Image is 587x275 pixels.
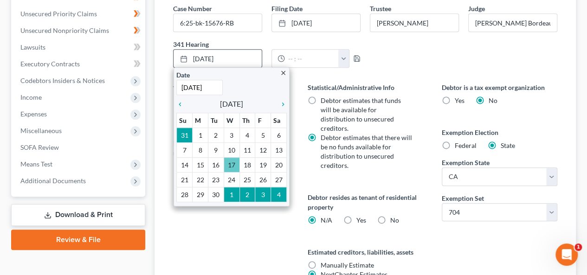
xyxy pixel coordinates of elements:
[168,39,365,49] label: 341 Hearing
[320,216,332,224] span: N/A
[13,22,145,39] a: Unsecured Nonpriority Claims
[13,139,145,156] a: SOFA Review
[177,142,193,157] td: 7
[255,187,271,202] td: 3
[255,113,271,128] th: F
[255,172,271,187] td: 26
[271,4,303,13] label: Filing Date
[390,216,399,224] span: No
[224,172,239,187] td: 24
[193,142,208,157] td: 8
[193,172,208,187] td: 22
[275,98,287,109] a: chevron_right
[307,83,423,92] label: Statistical/Administrative Info
[370,14,458,32] input: --
[176,70,190,80] label: Date
[239,172,255,187] td: 25
[208,157,224,172] td: 16
[220,98,243,109] span: [DATE]
[307,247,423,257] label: Estimated creditors, liabilities, assets
[20,93,42,101] span: Income
[20,127,62,134] span: Miscellaneous
[193,187,208,202] td: 29
[20,26,109,34] span: Unsecured Nonpriority Claims
[176,98,188,109] a: chevron_left
[177,172,193,187] td: 21
[208,142,224,157] td: 9
[285,50,339,67] input: -- : --
[176,101,188,108] i: chevron_left
[489,96,497,104] span: No
[208,128,224,142] td: 2
[11,230,145,250] a: Review & File
[20,143,59,151] span: SOFA Review
[20,10,97,18] span: Unsecured Priority Claims
[271,142,287,157] td: 13
[370,4,391,13] label: Trustee
[320,134,412,169] span: Debtor estimates that there will be no funds available for distribution to unsecured creditors.
[173,83,289,94] label: Version of legal data applied to case
[455,96,464,104] span: Yes
[20,60,80,68] span: Executory Contracts
[239,187,255,202] td: 2
[177,187,193,202] td: 28
[356,216,366,224] span: Yes
[271,157,287,172] td: 20
[271,128,287,142] td: 6
[20,43,45,51] span: Lawsuits
[275,101,287,108] i: chevron_right
[20,177,86,185] span: Additional Documents
[455,141,477,149] span: Federal
[224,142,239,157] td: 10
[271,187,287,202] td: 4
[239,128,255,142] td: 4
[224,113,239,128] th: W
[280,70,287,77] i: close
[574,243,582,251] span: 1
[320,96,400,132] span: Debtor estimates that funds will be available for distribution to unsecured creditors.
[469,14,557,32] input: --
[193,157,208,172] td: 15
[468,4,485,13] label: Judge
[20,110,47,118] span: Expenses
[307,192,423,212] label: Debtor resides as tenant of residential property
[177,113,193,128] th: Su
[208,187,224,202] td: 30
[255,157,271,172] td: 19
[193,113,208,128] th: M
[174,14,262,32] input: Enter case number...
[239,142,255,157] td: 11
[442,128,557,137] label: Exemption Election
[13,39,145,56] a: Lawsuits
[501,141,515,149] span: State
[173,138,289,158] label: Does debtor have any property that needs immediate attention?
[239,157,255,172] td: 18
[224,128,239,142] td: 3
[271,172,287,187] td: 27
[271,113,287,128] th: Sa
[173,4,212,13] label: Case Number
[20,160,52,168] span: Means Test
[176,80,223,95] input: 1/1/2013
[442,158,490,167] label: Exemption State
[255,128,271,142] td: 5
[193,128,208,142] td: 1
[555,243,578,266] iframe: Intercom live chat
[13,6,145,22] a: Unsecured Priority Claims
[208,113,224,128] th: Tu
[442,83,557,92] label: Debtor is a tax exempt organization
[224,187,239,202] td: 1
[280,67,287,78] a: close
[20,77,105,84] span: Codebtors Insiders & Notices
[255,142,271,157] td: 12
[208,172,224,187] td: 23
[13,56,145,72] a: Executory Contracts
[177,157,193,172] td: 14
[442,193,484,203] label: Exemption Set
[320,261,374,269] span: Manually Estimate
[11,204,145,226] a: Download & Print
[177,128,193,142] td: 31
[272,14,360,32] a: [DATE]
[174,50,262,67] a: [DATE]
[239,113,255,128] th: Th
